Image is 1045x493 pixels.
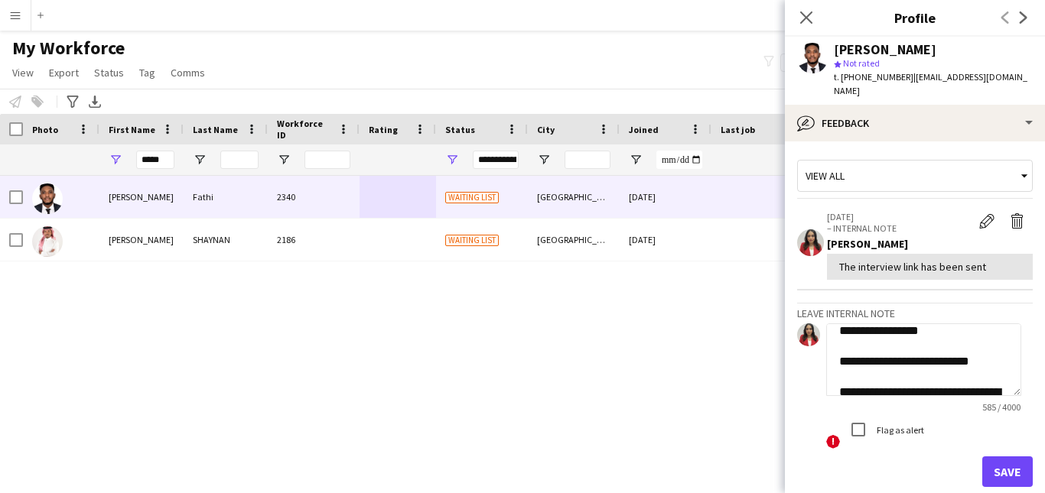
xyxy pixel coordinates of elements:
[826,435,840,449] span: !
[12,66,34,79] span: View
[139,66,155,79] span: Tag
[721,124,755,135] span: Last job
[133,63,161,83] a: Tag
[827,222,972,234] p: – INTERNAL NOTE
[780,54,857,72] button: Everyone2,362
[982,456,1033,487] button: Save
[565,151,610,169] input: City Filter Input
[304,151,350,169] input: Workforce ID Filter Input
[537,124,555,135] span: City
[528,219,620,261] div: [GEOGRAPHIC_DATA]
[827,211,972,222] p: [DATE]
[193,153,207,167] button: Open Filter Menu
[94,66,124,79] span: Status
[171,66,205,79] span: Comms
[109,124,155,135] span: First Name
[136,151,174,169] input: First Name Filter Input
[32,226,63,257] img: AHMED SHAYNAN
[220,151,259,169] input: Last Name Filter Input
[839,260,1021,274] div: The interview link has been sent
[874,424,924,436] label: Flag as alert
[620,219,711,261] div: [DATE]
[184,219,268,261] div: SHAYNAN
[834,43,936,57] div: [PERSON_NAME]
[99,219,184,261] div: [PERSON_NAME]
[268,219,360,261] div: 2186
[827,237,1033,251] div: [PERSON_NAME]
[528,176,620,218] div: [GEOGRAPHIC_DATA]
[277,118,332,141] span: Workforce ID
[277,153,291,167] button: Open Filter Menu
[445,235,499,246] span: Waiting list
[797,307,1033,320] h3: Leave internal note
[88,63,130,83] a: Status
[369,124,398,135] span: Rating
[445,192,499,203] span: Waiting list
[629,153,643,167] button: Open Filter Menu
[834,71,1027,96] span: | [EMAIL_ADDRESS][DOMAIN_NAME]
[86,92,104,111] app-action-btn: Export XLSX
[970,401,1033,413] span: 585 / 4000
[834,71,913,83] span: t. [PHONE_NUMBER]
[184,176,268,218] div: Fathi
[537,153,551,167] button: Open Filter Menu
[109,153,122,167] button: Open Filter Menu
[193,124,238,135] span: Last Name
[445,124,475,135] span: Status
[49,66,79,79] span: Export
[6,63,40,83] a: View
[32,183,63,214] img: Ahmed Fathi
[32,124,58,135] span: Photo
[785,8,1045,28] h3: Profile
[63,92,82,111] app-action-btn: Advanced filters
[43,63,85,83] a: Export
[656,151,702,169] input: Joined Filter Input
[629,124,659,135] span: Joined
[785,105,1045,141] div: Feedback
[843,57,880,69] span: Not rated
[268,176,360,218] div: 2340
[806,169,845,183] span: View all
[620,176,711,218] div: [DATE]
[445,153,459,167] button: Open Filter Menu
[164,63,211,83] a: Comms
[99,176,184,218] div: [PERSON_NAME]
[12,37,125,60] span: My Workforce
